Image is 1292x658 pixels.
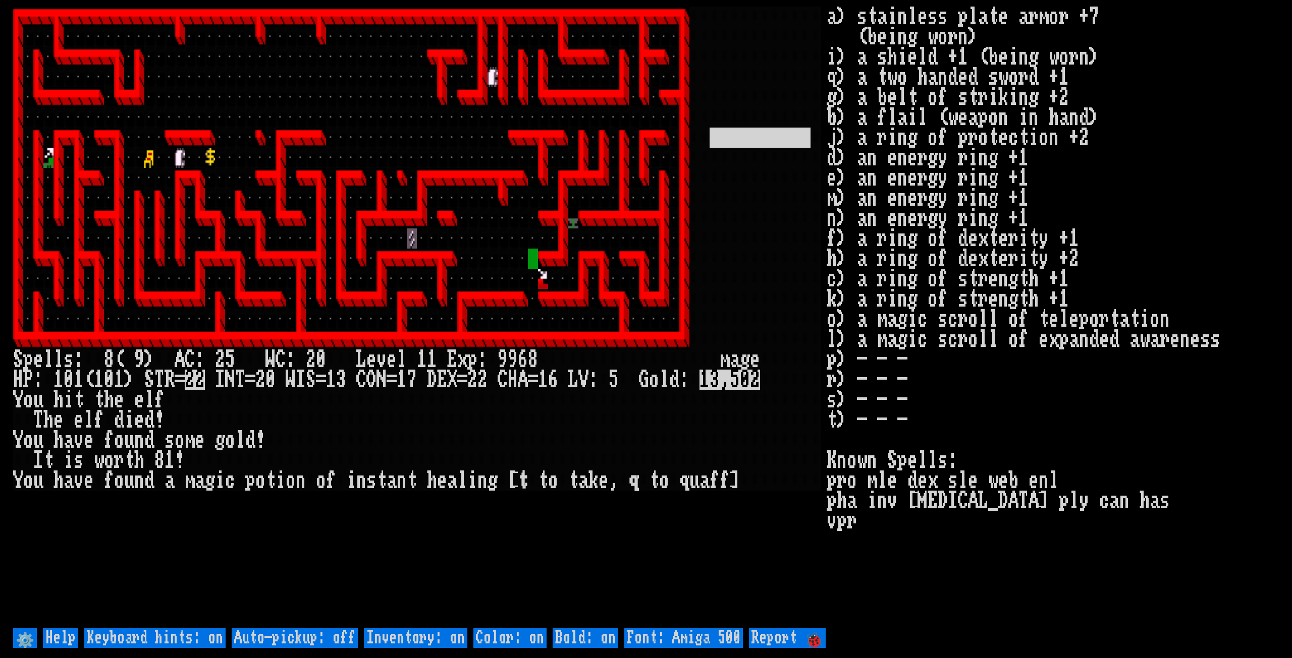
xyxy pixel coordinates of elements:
div: a [64,430,74,450]
div: : [33,370,43,390]
div: u [689,470,699,491]
div: e [134,390,144,410]
div: i [215,470,225,491]
div: k [588,470,599,491]
div: o [659,470,669,491]
div: P [23,370,33,390]
div: f [104,430,114,450]
div: g [488,470,498,491]
input: ⚙️ [13,628,37,648]
div: f [720,470,730,491]
div: n [134,430,144,450]
div: Y [13,470,23,491]
div: : [588,370,599,390]
div: v [74,430,84,450]
div: f [710,470,720,491]
input: Inventory: on [364,628,467,648]
div: h [427,470,437,491]
mark: 2 [185,370,195,390]
div: = [245,370,255,390]
div: s [366,470,376,491]
div: l [659,370,669,390]
div: d [144,430,154,450]
div: d [144,410,154,430]
div: ( [114,349,124,370]
div: f [154,390,165,410]
div: e [134,410,144,430]
div: o [104,450,114,470]
input: Auto-pickup: off [232,628,358,648]
div: 9 [498,349,508,370]
div: l [84,410,94,430]
div: G [639,370,649,390]
div: : [74,349,84,370]
div: l [53,349,64,370]
div: : [679,370,689,390]
div: H [13,370,23,390]
div: o [23,390,33,410]
div: : [286,349,296,370]
div: 2 [215,349,225,370]
div: h [43,410,53,430]
div: m [185,430,195,450]
div: W [265,349,276,370]
div: l [144,390,154,410]
div: a [730,349,740,370]
div: 2 [255,370,265,390]
div: h [53,430,64,450]
div: 2 [306,349,316,370]
div: d [144,470,154,491]
div: a [699,470,710,491]
div: O [366,370,376,390]
input: Keyboard hints: on [84,628,226,648]
div: l [43,349,53,370]
div: ! [255,430,265,450]
div: X [447,370,457,390]
div: C [276,349,286,370]
div: A [518,370,528,390]
mark: 5 [730,370,740,390]
div: o [114,470,124,491]
div: 0 [104,370,114,390]
div: e [437,470,447,491]
mark: 3 [710,370,720,390]
div: I [215,370,225,390]
div: E [447,349,457,370]
div: h [104,390,114,410]
div: d [245,430,255,450]
div: Y [13,430,23,450]
div: o [225,430,235,450]
div: u [33,430,43,450]
div: V [578,370,588,390]
div: : [477,349,488,370]
div: ! [154,410,165,430]
div: 1 [397,370,407,390]
div: a [387,470,397,491]
div: t [538,470,548,491]
div: D [427,370,437,390]
div: w [94,450,104,470]
div: g [215,430,225,450]
div: f [104,470,114,491]
stats: a) stainless plate armor +7 (being worn) i) a shield +1 (being worn) q) a two handed sword +1 g) ... [827,7,1279,625]
div: N [376,370,387,390]
div: T [33,410,43,430]
div: t [124,450,134,470]
div: 5 [225,349,235,370]
div: ) [124,370,134,390]
div: i [64,390,74,410]
div: u [33,470,43,491]
div: T [235,370,245,390]
div: S [306,370,316,390]
div: m [185,470,195,491]
div: s [165,430,175,450]
div: 1 [114,370,124,390]
div: o [255,470,265,491]
div: u [124,430,134,450]
div: 0 [64,370,74,390]
mark: 0 [740,370,750,390]
div: p [245,470,255,491]
div: 9 [134,349,144,370]
div: i [64,450,74,470]
div: n [397,470,407,491]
